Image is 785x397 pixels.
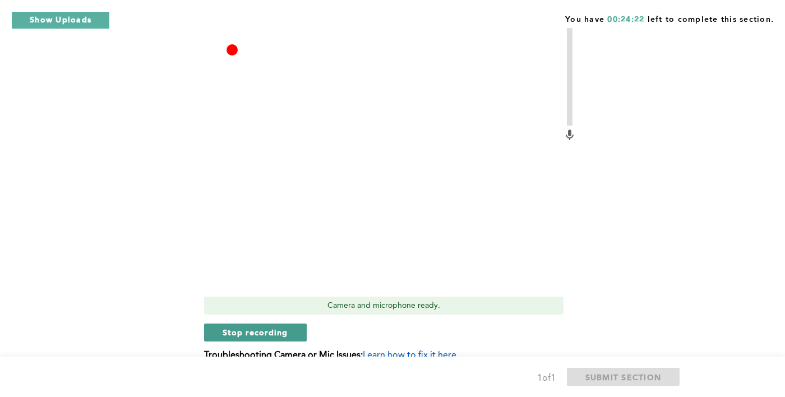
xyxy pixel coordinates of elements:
span: You have left to complete this section. [565,11,774,25]
div: Camera and microphone ready. [204,297,564,315]
b: Troubleshooting Camera or Mic Issues: [204,351,363,360]
span: Stop recording [223,327,288,338]
button: Show Uploads [11,11,110,29]
span: 00:24:22 [607,16,644,24]
span: SUBMIT SECTION [585,372,662,382]
span: Learn how to fix it here. [363,351,459,360]
button: Stop recording [204,324,307,341]
div: 1 of 1 [537,371,556,386]
button: SUBMIT SECTION [567,368,680,386]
